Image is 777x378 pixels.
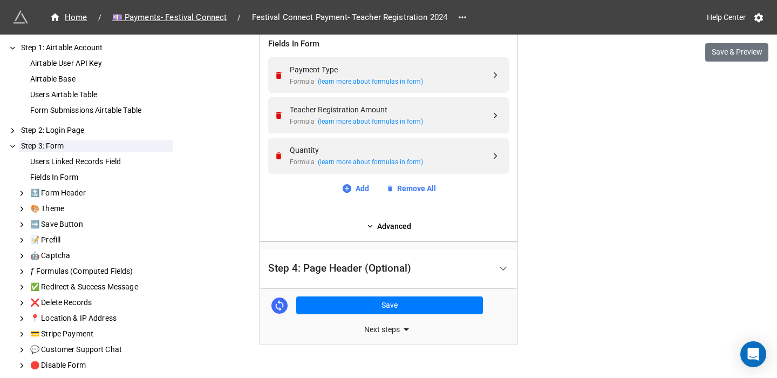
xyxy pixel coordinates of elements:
li: / [237,12,241,23]
a: Advanced [268,220,509,232]
a: Remove [274,151,287,160]
div: ➡️ Save Button [28,219,173,230]
div: 💳 Stripe Payment [28,328,173,340]
a: (learn more about formulas in form) [318,157,423,167]
div: 🔝 Form Header [28,187,173,199]
div: 📝 Prefill [28,234,173,246]
div: 📍 Location & IP Address [28,313,173,324]
li: / [98,12,101,23]
div: Form Submissions Airtable Table [28,105,173,116]
div: Next steps [260,323,517,336]
div: ❌ Delete Records [28,297,173,308]
span: Festival Connect Payment- Teacher Registration 2024 [246,11,454,24]
div: 🛑 Disable Form [28,360,173,371]
div: Airtable User API Key [28,58,173,69]
img: miniextensions-icon.73ae0678.png [13,10,28,25]
div: Open Intercom Messenger [740,341,766,367]
a: Remove [274,71,287,80]
a: 💷 Payments- Festival Connect [106,11,234,24]
a: Remove All [386,183,436,194]
div: Fields In Form [28,172,173,183]
button: Save [296,296,483,315]
div: Teacher Registration Amount [290,104,490,116]
a: Home [43,11,94,24]
div: Step 1: Airtable Account [19,42,173,53]
a: (learn more about formulas in form) [318,77,423,87]
div: Payment Type [290,64,490,76]
a: Help Center [699,8,753,27]
div: Formula [290,157,490,167]
div: ✅ Redirect & Success Message [28,281,173,293]
div: ƒ Formulas (Computed Fields) [28,266,173,277]
button: Save & Preview [705,43,768,62]
div: Airtable Base [28,73,173,85]
div: 🤖 Captcha [28,250,173,261]
div: Users Linked Records Field [28,156,173,167]
a: Sync Base Structure [271,298,288,314]
div: Step 4: Page Header (Optional) [260,249,517,288]
div: Home [50,11,87,24]
div: 🎨 Theme [28,203,173,214]
div: Formula [290,117,490,127]
div: Fields In Form [268,38,509,51]
a: Remove [274,111,287,120]
nav: breadcrumb [43,11,454,24]
div: Quantity [290,144,490,156]
div: Users Airtable Table [28,89,173,100]
a: Add [342,183,369,194]
div: Step 2: Login Page [19,125,173,136]
a: (learn more about formulas in form) [318,117,423,127]
div: Step 4: Page Header (Optional) [268,263,411,274]
div: 💬 Customer Support Chat [28,344,173,355]
div: Step 3: Form [19,140,173,152]
div: Formula [290,77,490,87]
